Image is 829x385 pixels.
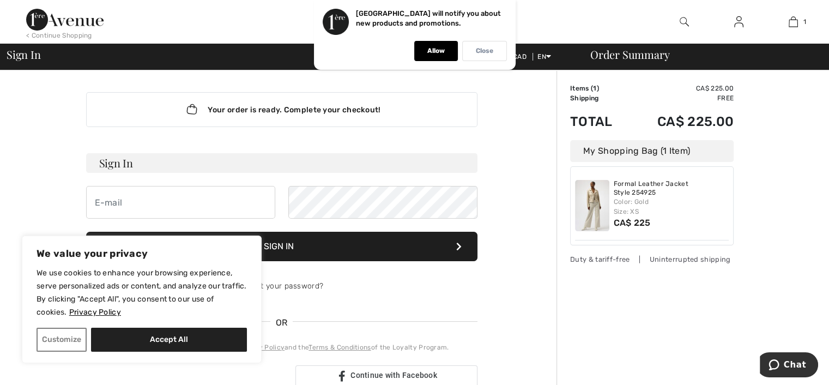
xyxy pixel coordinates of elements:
[614,218,651,228] span: CA$ 225
[734,15,743,28] img: My Info
[69,307,122,317] a: Privacy Policy
[570,103,628,140] td: Total
[760,352,818,380] iframe: Opens a widget where you can chat to one of our agents
[37,247,247,260] p: We value your privacy
[537,53,551,61] span: EN
[37,328,87,352] button: Customize
[7,49,40,60] span: Sign In
[803,17,806,27] span: 1
[86,92,477,127] div: Your order is ready. Complete your checkout!
[789,15,798,28] img: My Bag
[628,83,734,93] td: CA$ 225.00
[26,9,104,31] img: 1ère Avenue
[575,180,609,231] img: Formal Leather Jacket Style 254925
[570,93,628,103] td: Shipping
[356,9,501,27] p: [GEOGRAPHIC_DATA] will notify you about new products and promotions.
[22,236,262,363] div: We value your privacy
[86,153,477,173] h3: Sign In
[308,344,371,351] a: Terms & Conditions
[680,15,689,28] img: search the website
[350,371,437,380] span: Continue with Facebook
[86,342,477,352] div: By clicking Continue, you agree to our and the of the Loyalty Program.
[240,281,323,291] a: Forgot your password?
[270,316,293,329] span: OR
[476,47,493,55] p: Close
[86,232,477,261] button: Sign In
[628,93,734,103] td: Free
[37,267,247,319] p: We use cookies to enhance your browsing experience, serve personalized ads or content, and analyz...
[570,140,734,162] div: My Shopping Bag (1 Item)
[614,180,729,197] a: Formal Leather Jacket Style 254925
[91,328,247,352] button: Accept All
[766,15,820,28] a: 1
[593,85,596,92] span: 1
[577,49,822,60] div: Order Summary
[628,103,734,140] td: CA$ 225.00
[614,197,729,216] div: Color: Gold Size: XS
[427,47,445,55] p: Allow
[570,254,734,264] div: Duty & tariff-free | Uninterrupted shipping
[26,31,92,40] div: < Continue Shopping
[725,15,752,29] a: Sign In
[570,83,628,93] td: Items ( )
[86,186,275,219] input: E-mail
